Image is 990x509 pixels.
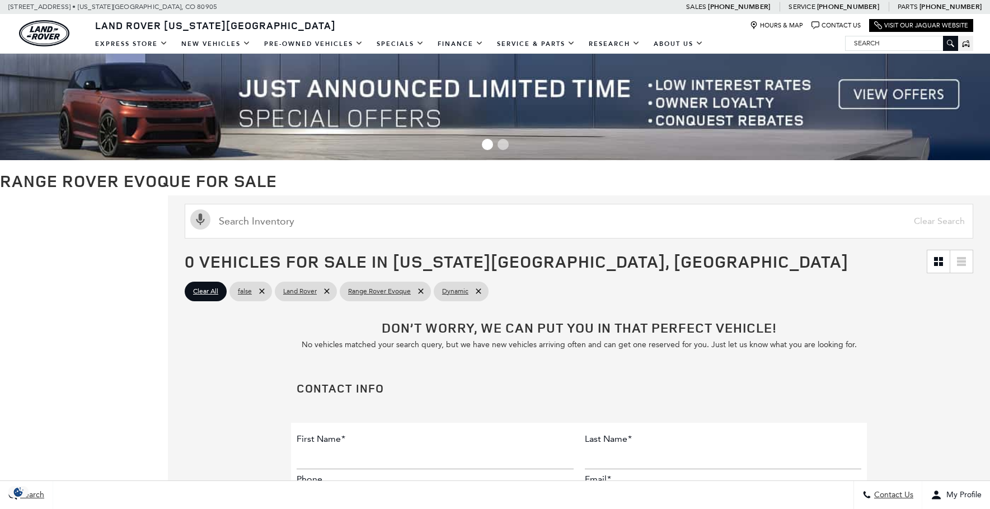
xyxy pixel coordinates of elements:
[185,250,848,273] span: 0 Vehicles for Sale in [US_STATE][GEOGRAPHIC_DATA], [GEOGRAPHIC_DATA]
[190,209,210,230] svg: Click to toggle on voice search
[585,474,611,484] label: Email
[686,3,706,11] span: Sales
[898,3,918,11] span: Parts
[238,284,252,298] span: false
[585,433,632,444] label: Last Name
[871,491,913,500] span: Contact Us
[490,34,582,54] a: Service & Parts
[95,18,336,32] span: Land Rover [US_STATE][GEOGRAPHIC_DATA]
[942,491,982,500] span: My Profile
[919,2,982,11] a: [PHONE_NUMBER]
[708,2,770,11] a: [PHONE_NUMBER]
[283,284,317,298] span: Land Rover
[297,382,861,394] h2: Contact Info
[88,18,342,32] a: Land Rover [US_STATE][GEOGRAPHIC_DATA]
[442,284,468,298] span: Dynamic
[6,486,31,498] section: Click to Open Cookie Consent Modal
[348,284,411,298] span: Range Rover Evoque
[750,21,803,30] a: Hours & Map
[482,139,493,150] span: Go to slide 1
[370,34,431,54] a: Specials
[582,34,647,54] a: Research
[922,481,990,509] button: Open user profile menu
[291,340,867,349] p: No vehicles matched your search query, but we have new vehicles arriving often and can get one re...
[789,3,815,11] span: Service
[817,2,879,11] a: [PHONE_NUMBER]
[257,34,370,54] a: Pre-Owned Vehicles
[88,34,710,54] nav: Main Navigation
[175,34,257,54] a: New Vehicles
[291,321,867,334] h2: Don’t worry, we can put you in that perfect vehicle!
[498,139,509,150] span: Go to slide 2
[19,20,69,46] img: Land Rover
[811,21,861,30] a: Contact Us
[647,34,710,54] a: About Us
[88,34,175,54] a: EXPRESS STORE
[193,284,218,298] span: Clear All
[185,204,973,239] input: Search Inventory
[874,21,968,30] a: Visit Our Jaguar Website
[431,34,490,54] a: Finance
[8,3,217,11] a: [STREET_ADDRESS] • [US_STATE][GEOGRAPHIC_DATA], CO 80905
[297,474,322,484] label: Phone
[6,486,31,498] img: Opt-Out Icon
[846,36,958,50] input: Search
[19,20,69,46] a: land-rover
[297,433,345,444] label: First Name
